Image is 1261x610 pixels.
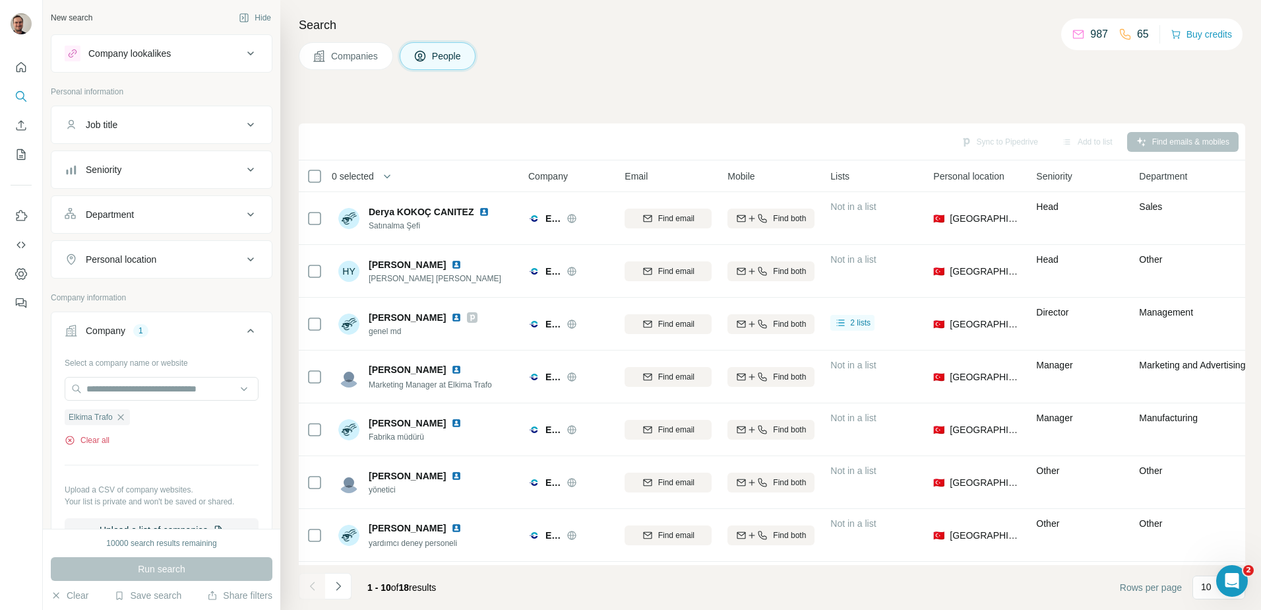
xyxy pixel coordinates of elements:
span: Find email [658,213,694,224]
button: Find both [727,314,815,334]
span: Find email [658,477,694,489]
span: Head [1036,201,1058,212]
button: Company1 [51,315,272,352]
span: Elkima Trafo [545,476,560,489]
span: Seniority [1036,170,1072,183]
span: 🇹🇷 [933,476,944,489]
span: [PERSON_NAME] [369,311,446,324]
img: LinkedIn logo [451,471,462,481]
button: Share filters [207,589,272,602]
span: Other [1139,465,1162,476]
img: Logo of Elkima Trafo [528,477,539,488]
img: Logo of Elkima Trafo [528,424,539,435]
span: [GEOGRAPHIC_DATA] [950,265,1020,278]
button: Dashboard [11,262,32,286]
span: genel md [369,325,477,337]
span: Satınalma Şefi [369,220,495,232]
button: Find both [727,525,815,545]
span: Rows per page [1120,581,1182,594]
span: of [391,582,399,593]
span: Find both [773,371,806,383]
button: Find both [727,367,815,387]
span: 🇹🇷 [933,265,944,278]
span: Lists [830,170,849,183]
span: Other [1139,254,1162,265]
button: Quick start [11,55,32,79]
span: 🇹🇷 [933,529,944,542]
span: Not in a list [830,413,876,423]
div: Job title [86,118,117,131]
span: [GEOGRAPHIC_DATA] [950,318,1020,331]
span: Manufacturing [1139,413,1198,423]
span: Management [1139,307,1193,318]
span: Derya KOKOÇ CANITEZ [369,205,474,219]
p: 10 [1201,580,1212,593]
button: Job title [51,109,272,141]
span: [PERSON_NAME] [369,522,446,535]
button: Find email [625,314,712,334]
span: People [432,50,462,63]
span: Marketing and Advertising [1139,360,1245,370]
span: 🇹🇷 [933,370,944,384]
span: Mobile [727,170,754,183]
span: 1 - 10 [367,582,391,593]
span: Find both [773,265,806,277]
button: Seniority [51,154,272,186]
span: [PERSON_NAME] [369,363,446,376]
button: Save search [114,589,181,602]
span: [GEOGRAPHIC_DATA] [950,476,1020,489]
span: Elkima Trafo [545,212,560,225]
button: Find both [727,420,815,440]
span: Find both [773,213,806,224]
span: yönetici [369,484,467,496]
span: Find both [773,477,806,489]
div: Company lookalikes [88,47,171,60]
span: 🇹🇷 [933,318,944,331]
span: [PERSON_NAME] [369,417,446,430]
p: 65 [1137,26,1149,42]
div: Select a company name or website [65,352,259,369]
span: Other [1036,518,1059,529]
img: Logo of Elkima Trafo [528,319,539,329]
button: Navigate to next page [325,573,352,599]
div: 1 [133,325,148,337]
button: Search [11,85,32,108]
span: 0 selected [332,170,374,183]
img: Avatar [338,366,359,388]
img: LinkedIn logo [479,207,489,217]
span: Companies [331,50,379,63]
span: [GEOGRAPHIC_DATA] [950,370,1020,384]
button: Feedback [11,291,32,315]
span: Other [1036,465,1059,476]
img: LinkedIn logo [451,364,462,375]
span: Email [625,170,648,183]
span: Not in a list [830,465,876,476]
span: Find email [658,265,694,277]
span: 2 lists [850,317,871,329]
img: Avatar [338,419,359,440]
div: HY [338,261,359,282]
p: Upload a CSV of company websites. [65,484,259,496]
span: Company [528,170,568,183]
span: Department [1139,170,1187,183]
button: Find email [625,473,712,492]
span: Marketing Manager at Elkima Trafo [369,380,492,390]
span: Sales [1139,201,1162,212]
button: Clear all [65,434,109,446]
img: LinkedIn logo [451,418,462,428]
span: Other [1139,518,1162,529]
div: Personal location [86,253,156,266]
span: Personal location [933,170,1004,183]
button: Use Surfe on LinkedIn [11,204,32,228]
span: Elkima Trafo [69,411,113,423]
span: Find both [773,318,806,330]
span: Not in a list [830,201,876,212]
button: Find email [625,525,712,545]
img: Avatar [338,208,359,229]
button: Use Surfe API [11,233,32,257]
span: 🇹🇷 [933,423,944,436]
button: Department [51,199,272,230]
p: Your list is private and won't be saved or shared. [65,496,259,508]
button: Hide [230,8,280,28]
span: Find email [658,318,694,330]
